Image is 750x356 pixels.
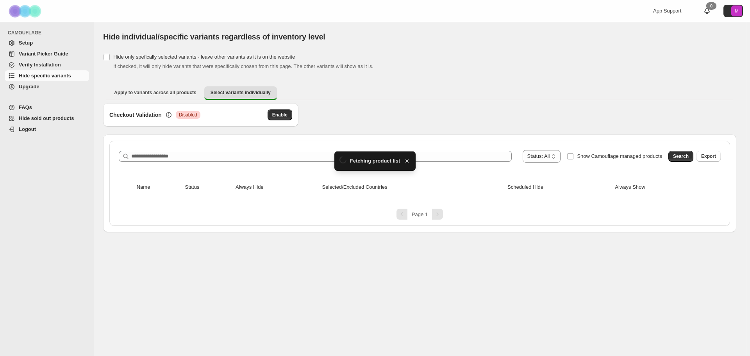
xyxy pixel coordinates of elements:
button: Avatar with initials M [723,5,743,17]
span: App Support [653,8,681,14]
img: Camouflage [6,0,45,22]
div: 0 [706,2,716,10]
span: Variant Picker Guide [19,51,68,57]
span: Disabled [179,112,197,118]
span: Show Camouflage managed products [577,153,662,159]
span: Hide sold out products [19,115,74,121]
span: Apply to variants across all products [114,89,196,96]
button: Apply to variants across all products [108,86,203,99]
span: If checked, it will only hide variants that were specifically chosen from this page. The other va... [113,63,373,69]
a: Variant Picker Guide [5,48,89,59]
a: Verify Installation [5,59,89,70]
span: Logout [19,126,36,132]
a: Logout [5,124,89,135]
a: FAQs [5,102,89,113]
button: Enable [268,109,292,120]
span: Hide individual/specific variants regardless of inventory level [103,32,325,41]
th: Always Hide [233,179,320,196]
a: Upgrade [5,81,89,92]
span: Avatar with initials M [731,5,742,16]
a: Hide sold out products [5,113,89,124]
span: Hide only spefically selected variants - leave other variants as it is on the website [113,54,295,60]
a: 0 [703,7,711,15]
a: Hide specific variants [5,70,89,81]
span: Fetching product list [350,157,400,165]
nav: Pagination [116,209,724,220]
th: Always Show [612,179,705,196]
th: Name [134,179,183,196]
span: Export [701,153,716,159]
button: Select variants individually [204,86,277,100]
span: Upgrade [19,84,39,89]
span: Page 1 [412,211,428,217]
span: Enable [272,112,287,118]
span: FAQs [19,104,32,110]
span: Search [673,153,689,159]
a: Setup [5,38,89,48]
span: CAMOUFLAGE [8,30,90,36]
span: Hide specific variants [19,73,71,79]
text: M [735,9,738,13]
h3: Checkout Validation [109,111,162,119]
button: Search [668,151,693,162]
span: Select variants individually [211,89,271,96]
button: Export [696,151,721,162]
div: Select variants individually [103,103,736,232]
span: Verify Installation [19,62,61,68]
th: Selected/Excluded Countries [320,179,505,196]
span: Setup [19,40,33,46]
th: Scheduled Hide [505,179,612,196]
th: Status [183,179,234,196]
